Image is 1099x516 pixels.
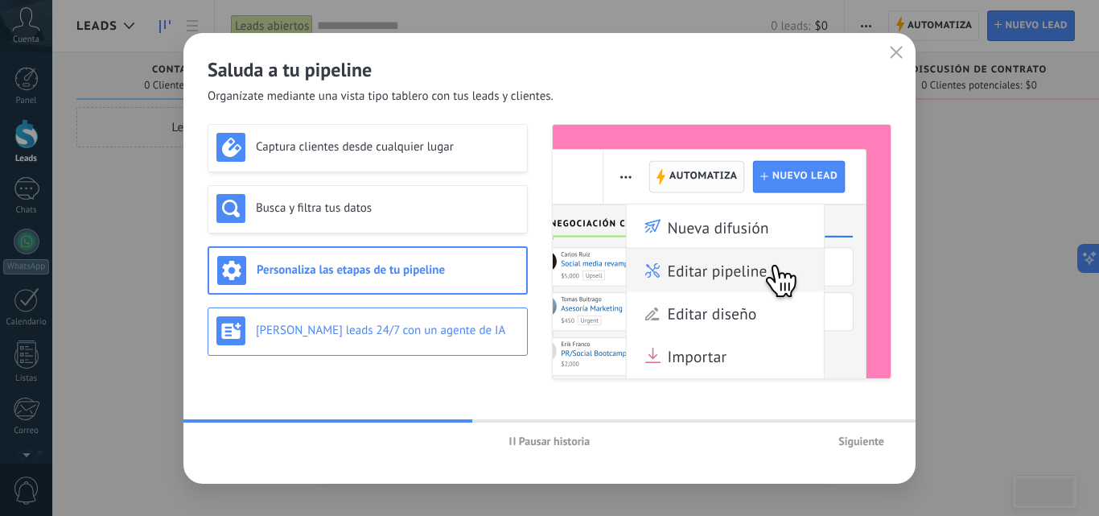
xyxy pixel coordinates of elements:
[519,436,591,447] span: Pausar historia
[256,323,519,338] h3: [PERSON_NAME] leads 24/7 con un agente de IA
[831,429,891,453] button: Siguiente
[208,57,891,82] h2: Saluda a tu pipeline
[256,200,519,216] h3: Busca y filtra tus datos
[208,89,554,105] span: Organízate mediante una vista tipo tablero con tus leads y clientes.
[256,139,519,155] h3: Captura clientes desde cualquier lugar
[257,262,518,278] h3: Personaliza las etapas de tu pipeline
[838,436,884,447] span: Siguiente
[502,429,598,453] button: Pausar historia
